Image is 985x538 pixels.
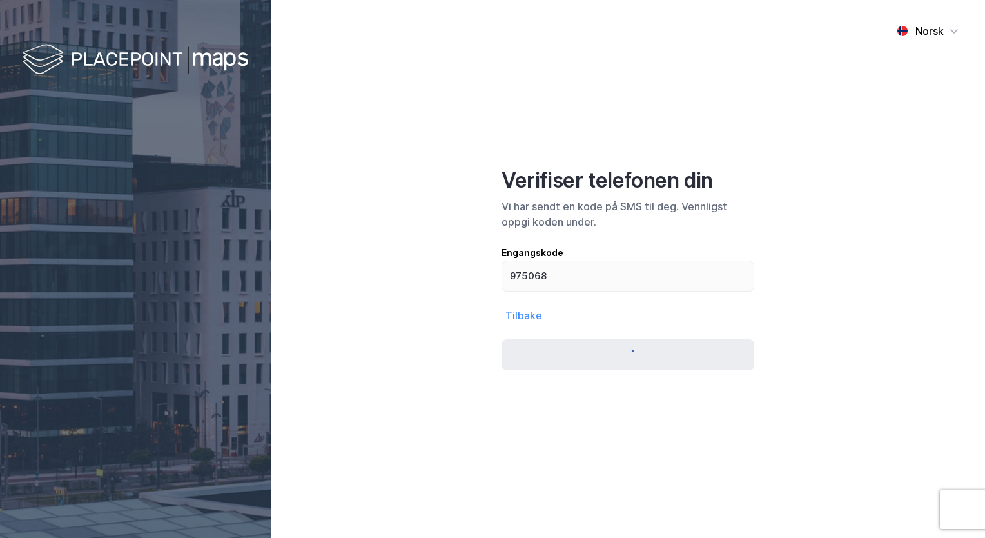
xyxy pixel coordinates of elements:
[502,307,546,324] button: Tilbake
[502,199,754,230] div: Vi har sendt en kode på SMS til deg. Vennligst oppgi koden under.
[502,168,754,194] div: Verifiser telefonen din
[921,476,985,538] div: Kontrollprogram for chat
[915,23,944,39] div: Norsk
[502,245,754,261] div: Engangskode
[921,476,985,538] iframe: Chat Widget
[23,41,248,79] img: logo-white.f07954bde2210d2a523dddb988cd2aa7.svg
